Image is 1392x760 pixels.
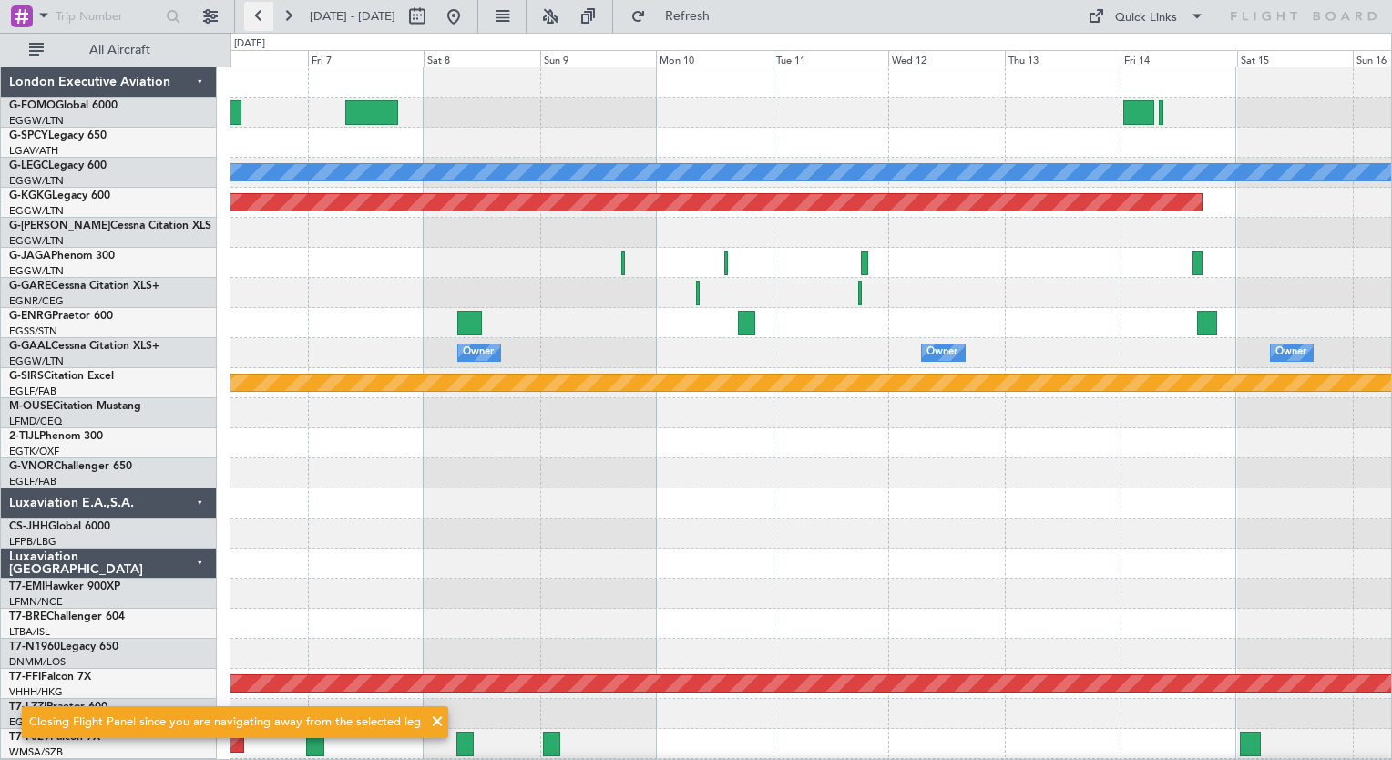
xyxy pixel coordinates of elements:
a: EGGW/LTN [9,234,64,248]
span: G-JAGA [9,251,51,262]
a: T7-FFIFalcon 7X [9,672,91,683]
a: G-GAALCessna Citation XLS+ [9,341,159,352]
span: G-SIRS [9,371,44,382]
a: LFPB/LBG [9,535,56,549]
span: Refresh [650,10,726,23]
a: EGGW/LTN [9,264,64,278]
a: CS-JHHGlobal 6000 [9,521,110,532]
a: EGTK/OXF [9,445,59,458]
a: G-[PERSON_NAME]Cessna Citation XLS [9,221,211,231]
span: T7-EMI [9,581,45,592]
span: [DATE] - [DATE] [310,8,395,25]
div: Tue 11 [773,50,888,67]
div: Mon 10 [656,50,772,67]
span: G-GARE [9,281,51,292]
span: G-ENRG [9,311,52,322]
span: G-LEGC [9,160,48,171]
a: G-JAGAPhenom 300 [9,251,115,262]
a: EGSS/STN [9,324,57,338]
span: G-GAAL [9,341,51,352]
button: All Aircraft [20,36,198,65]
span: G-FOMO [9,100,56,111]
div: [DATE] [234,36,265,52]
a: EGGW/LTN [9,174,64,188]
span: All Aircraft [47,44,192,56]
button: Refresh [622,2,732,31]
a: T7-BREChallenger 604 [9,611,125,622]
span: G-[PERSON_NAME] [9,221,110,231]
a: LGAV/ATH [9,144,58,158]
div: Owner [926,339,957,366]
a: EGGW/LTN [9,114,64,128]
a: G-VNORChallenger 650 [9,461,132,472]
span: G-KGKG [9,190,52,201]
a: EGNR/CEG [9,294,64,308]
span: CS-JHH [9,521,48,532]
input: Trip Number [56,3,160,30]
span: T7-N1960 [9,642,60,652]
button: Quick Links [1079,2,1213,31]
div: Sat 15 [1237,50,1353,67]
div: Sun 9 [540,50,656,67]
a: M-OUSECitation Mustang [9,401,141,412]
a: LTBA/ISL [9,625,50,639]
a: G-SIRSCitation Excel [9,371,114,382]
a: G-ENRGPraetor 600 [9,311,113,322]
a: EGGW/LTN [9,204,64,218]
div: Fri 7 [308,50,424,67]
span: M-OUSE [9,401,53,412]
a: EGGW/LTN [9,354,64,368]
span: 2-TIJL [9,431,39,442]
div: Closing Flight Panel since you are navigating away from the selected leg [29,714,421,732]
a: T7-N1960Legacy 650 [9,642,118,652]
a: DNMM/LOS [9,655,66,669]
div: Owner [463,339,494,366]
a: LFMD/CEQ [9,415,62,428]
div: Thu 6 [191,50,307,67]
a: 2-TIJLPhenom 300 [9,431,103,442]
a: G-FOMOGlobal 6000 [9,100,118,111]
span: T7-BRE [9,611,46,622]
a: EGLF/FAB [9,385,56,398]
a: LFMN/NCE [9,595,63,609]
a: EGLF/FAB [9,475,56,488]
a: G-GARECessna Citation XLS+ [9,281,159,292]
a: G-SPCYLegacy 650 [9,130,107,141]
a: G-KGKGLegacy 600 [9,190,110,201]
div: Fri 14 [1121,50,1236,67]
span: T7-FFI [9,672,41,683]
div: Wed 12 [888,50,1004,67]
a: T7-EMIHawker 900XP [9,581,120,592]
div: Sat 8 [424,50,539,67]
span: G-VNOR [9,461,54,472]
div: Quick Links [1115,9,1177,27]
span: G-SPCY [9,130,48,141]
div: Thu 13 [1005,50,1121,67]
div: Owner [1275,339,1306,366]
a: G-LEGCLegacy 600 [9,160,107,171]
